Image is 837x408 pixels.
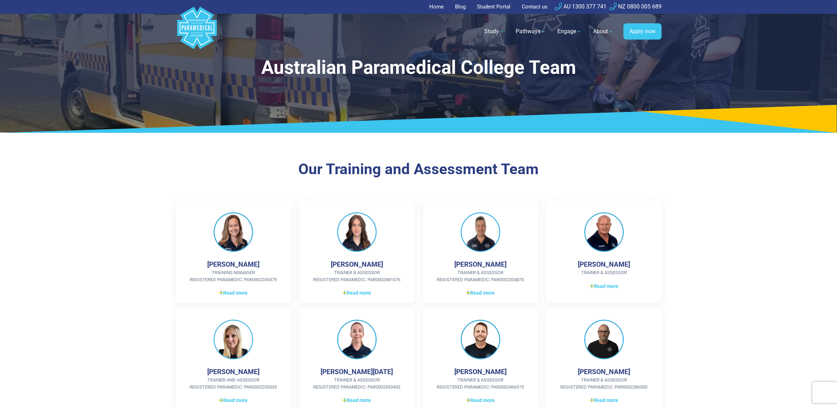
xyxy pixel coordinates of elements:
a: Apply now [623,23,662,40]
img: Jolene Moss [214,320,253,359]
a: Read more [558,282,650,290]
img: Jens Hojby [584,212,624,252]
img: Mick Jones [584,320,624,359]
img: Betina Ellul [337,212,377,252]
a: Read more [187,289,280,297]
a: NZ 0800 005 689 [609,3,662,10]
span: Trainer & Assessor Registered Paramedic: PAR0002393453 [311,377,403,390]
span: Read more [590,283,618,290]
span: Trainer & Assessor Registered Paramedic: PAR0002481076 [311,269,403,283]
span: Read more [466,397,495,404]
img: Jaime Wallis [214,212,253,252]
a: Read more [311,396,403,404]
h4: [PERSON_NAME] [578,368,630,376]
h4: [PERSON_NAME] [207,260,259,268]
span: Trainer & Assessor Registered Paramedic: PAR0002204875 [434,269,527,283]
span: Training Manager Registered Paramedic: PAR0002245479 [187,269,280,283]
img: Nathan Seidel [461,320,500,359]
h4: [PERSON_NAME] [578,260,630,268]
a: Australian Paramedical College [176,14,218,49]
h4: [PERSON_NAME] [454,368,507,376]
h3: Our Training and Assessment Team [212,160,625,178]
h1: Australian Paramedical College Team [212,57,625,79]
img: Chris King [461,212,500,252]
a: Read more [434,289,527,297]
span: Trainer & Assessor Registered Paramedic: PAR0002466973 [434,377,527,390]
a: Study [480,22,509,41]
a: Read more [558,396,650,404]
img: Sophie Lucia Griffiths [337,320,377,359]
a: Pathways [512,22,550,41]
h4: [PERSON_NAME] [331,260,383,268]
a: Read more [187,396,280,404]
h4: [PERSON_NAME] [207,368,259,376]
span: Read more [466,289,495,297]
span: Trainer and Assessor Registered Paramedic: PAR0002253333 [187,377,280,390]
h4: [PERSON_NAME][DATE] [321,368,393,376]
span: Read more [342,397,371,404]
a: AU 1300 377 741 [555,3,606,10]
span: Read more [342,289,371,297]
a: About [589,22,618,41]
span: Read more [219,397,247,404]
span: Read more [219,289,247,297]
a: Engage [553,22,586,41]
span: Trainer & Assessor [558,269,650,276]
span: Trainer & Assessor Registered Paramedic: PAR0002286500 [558,377,650,390]
a: Read more [434,396,527,404]
a: Read more [311,289,403,297]
span: Read more [590,397,618,404]
h4: [PERSON_NAME] [454,260,507,268]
